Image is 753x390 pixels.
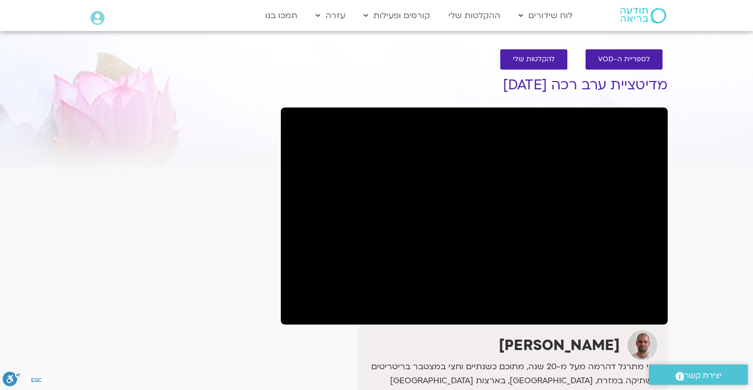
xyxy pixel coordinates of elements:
[598,56,650,63] span: לספריית ה-VOD
[649,365,748,385] a: יצירת קשר
[499,335,620,355] strong: [PERSON_NAME]
[513,56,555,63] span: להקלטות שלי
[586,49,663,70] a: לספריית ה-VOD
[358,6,435,25] a: קורסים ופעילות
[310,6,350,25] a: עזרה
[684,369,722,383] span: יצירת קשר
[513,6,578,25] a: לוח שידורים
[620,8,666,23] img: תודעה בריאה
[281,77,668,93] h1: מדיטציית ערב רכה [DATE]
[628,330,657,360] img: דקל קנטי
[500,49,567,70] a: להקלטות שלי
[260,6,303,25] a: תמכו בנו
[281,107,668,325] iframe: מרחב תרגול מדיטציה בערב עם דקל קנטי - 14.8.25
[443,6,505,25] a: ההקלטות שלי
